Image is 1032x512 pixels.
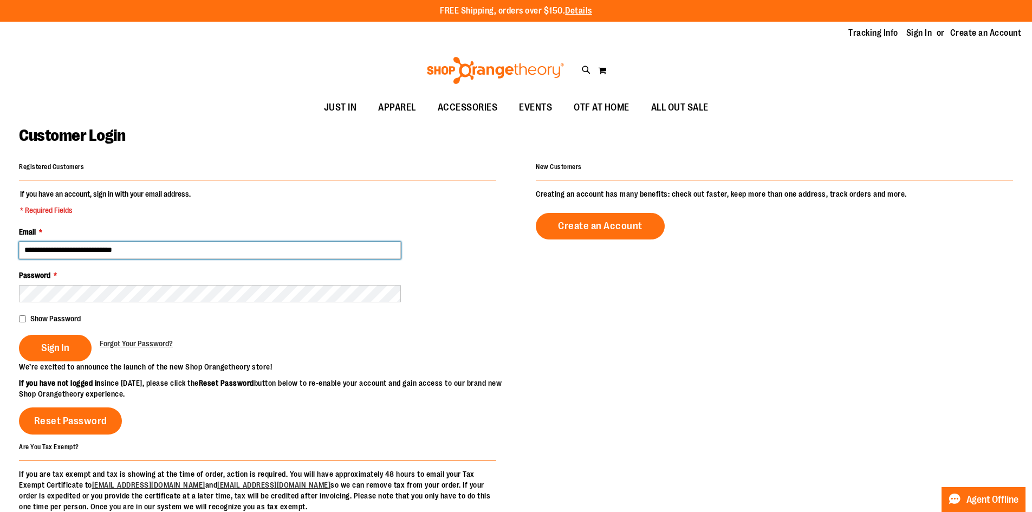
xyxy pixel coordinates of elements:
[906,27,932,39] a: Sign In
[19,126,125,145] span: Customer Login
[950,27,1022,39] a: Create an Account
[19,189,192,216] legend: If you have an account, sign in with your email address.
[966,495,1018,505] span: Agent Offline
[217,481,330,489] a: [EMAIL_ADDRESS][DOMAIN_NAME]
[92,481,205,489] a: [EMAIL_ADDRESS][DOMAIN_NAME]
[536,189,1013,199] p: Creating an account has many benefits: check out faster, keep more than one address, track orders...
[19,361,516,372] p: We’re excited to announce the launch of the new Shop Orangetheory store!
[19,163,84,171] strong: Registered Customers
[651,95,709,120] span: ALL OUT SALE
[41,342,69,354] span: Sign In
[378,95,416,120] span: APPAREL
[425,57,566,84] img: Shop Orangetheory
[19,469,496,512] p: If you are tax exempt and tax is showing at the time of order, action is required. You will have ...
[20,205,191,216] span: * Required Fields
[565,6,592,16] a: Details
[536,163,582,171] strong: New Customers
[536,213,665,239] a: Create an Account
[574,95,629,120] span: OTF AT HOME
[34,415,107,427] span: Reset Password
[19,335,92,361] button: Sign In
[19,407,122,435] a: Reset Password
[440,5,592,17] p: FREE Shipping, orders over $150.
[324,95,357,120] span: JUST IN
[19,228,36,236] span: Email
[19,443,79,450] strong: Are You Tax Exempt?
[199,379,254,387] strong: Reset Password
[19,378,516,399] p: since [DATE], please click the button below to re-enable your account and gain access to our bran...
[942,487,1025,512] button: Agent Offline
[30,314,81,323] span: Show Password
[438,95,498,120] span: ACCESSORIES
[19,271,50,280] span: Password
[519,95,552,120] span: EVENTS
[558,220,642,232] span: Create an Account
[848,27,898,39] a: Tracking Info
[19,379,101,387] strong: If you have not logged in
[100,339,173,348] span: Forgot Your Password?
[100,338,173,349] a: Forgot Your Password?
